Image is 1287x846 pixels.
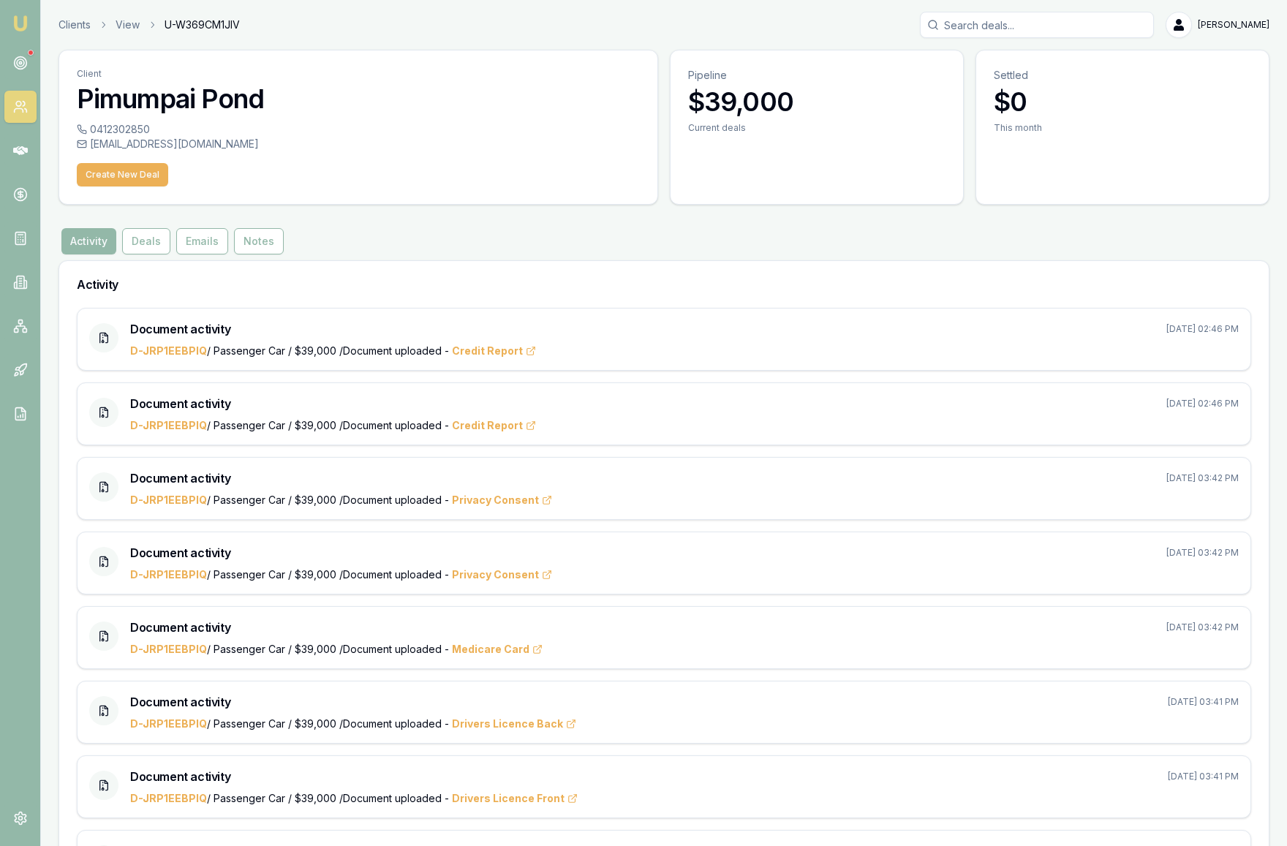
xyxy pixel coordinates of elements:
span: / Passenger Car / $39,000 / [130,568,343,581]
p: Pipeline [688,68,946,83]
a: D-JRP1EEBPIQ [130,568,207,581]
a: D-JRP1EEBPIQ [130,643,207,655]
span: Document uploaded - [343,568,552,581]
h3: Document activity [130,320,230,338]
span: Document uploaded - [343,494,552,506]
a: D-JRP1EEBPIQ [130,419,207,431]
span: / Passenger Car / $39,000 / [130,419,343,431]
input: Search deals [920,12,1154,38]
img: emu-icon-u.png [12,15,29,32]
p: [DATE] 03:41 PM [1168,696,1239,708]
span: [PERSON_NAME] [1198,19,1269,31]
p: [DATE] 03:42 PM [1166,547,1239,559]
button: Emails [176,228,228,254]
h3: Document activity [130,395,230,412]
a: D-JRP1EEBPIQ [130,717,207,730]
span: Document uploaded - [343,792,578,804]
h3: Document activity [130,693,230,711]
span: Credit Report [452,418,536,433]
span: Document uploaded - [343,419,536,431]
button: Activity [61,228,116,254]
h3: $39,000 [688,87,946,116]
span: / Passenger Car / $39,000 / [130,344,343,357]
p: [DATE] 03:42 PM [1166,472,1239,484]
span: / Passenger Car / $39,000 / [130,717,343,730]
nav: breadcrumb [58,18,240,32]
h3: Pimumpai Pond [77,84,640,113]
span: Medicare Card [452,642,543,657]
span: U-W369CM1JIV [165,18,240,32]
span: Credit Report [452,344,536,358]
button: Notes [234,228,284,254]
span: Document uploaded - [343,717,576,730]
h3: Document activity [130,619,230,636]
span: Privacy Consent [452,567,552,582]
div: Current deals [688,122,946,134]
span: / Passenger Car / $39,000 / [130,643,343,655]
h3: Document activity [130,768,230,785]
p: [DATE] 03:42 PM [1166,622,1239,633]
a: Clients [58,18,91,32]
p: [DATE] 03:41 PM [1168,771,1239,782]
div: [EMAIL_ADDRESS][DOMAIN_NAME] [77,137,640,151]
p: [DATE] 02:46 PM [1166,323,1239,335]
p: Settled [994,68,1251,83]
a: View [116,18,140,32]
span: Drivers Licence Front [452,791,578,806]
h3: Document activity [130,469,230,487]
span: / Passenger Car / $39,000 / [130,792,343,804]
a: D-JRP1EEBPIQ [130,344,207,357]
h3: $0 [994,87,1251,116]
h3: Document activity [130,544,230,562]
p: Client [77,68,640,80]
span: Document uploaded - [343,344,536,357]
h3: Activity [77,279,1251,290]
a: D-JRP1EEBPIQ [130,494,207,506]
a: D-JRP1EEBPIQ [130,792,207,804]
span: / Passenger Car / $39,000 / [130,494,343,506]
p: [DATE] 02:46 PM [1166,398,1239,409]
span: Privacy Consent [452,493,552,507]
button: Deals [122,228,170,254]
button: Create New Deal [77,163,168,186]
div: This month [994,122,1251,134]
span: Document uploaded - [343,643,543,655]
div: 0412302850 [77,122,640,137]
span: Drivers Licence Back [452,717,576,731]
